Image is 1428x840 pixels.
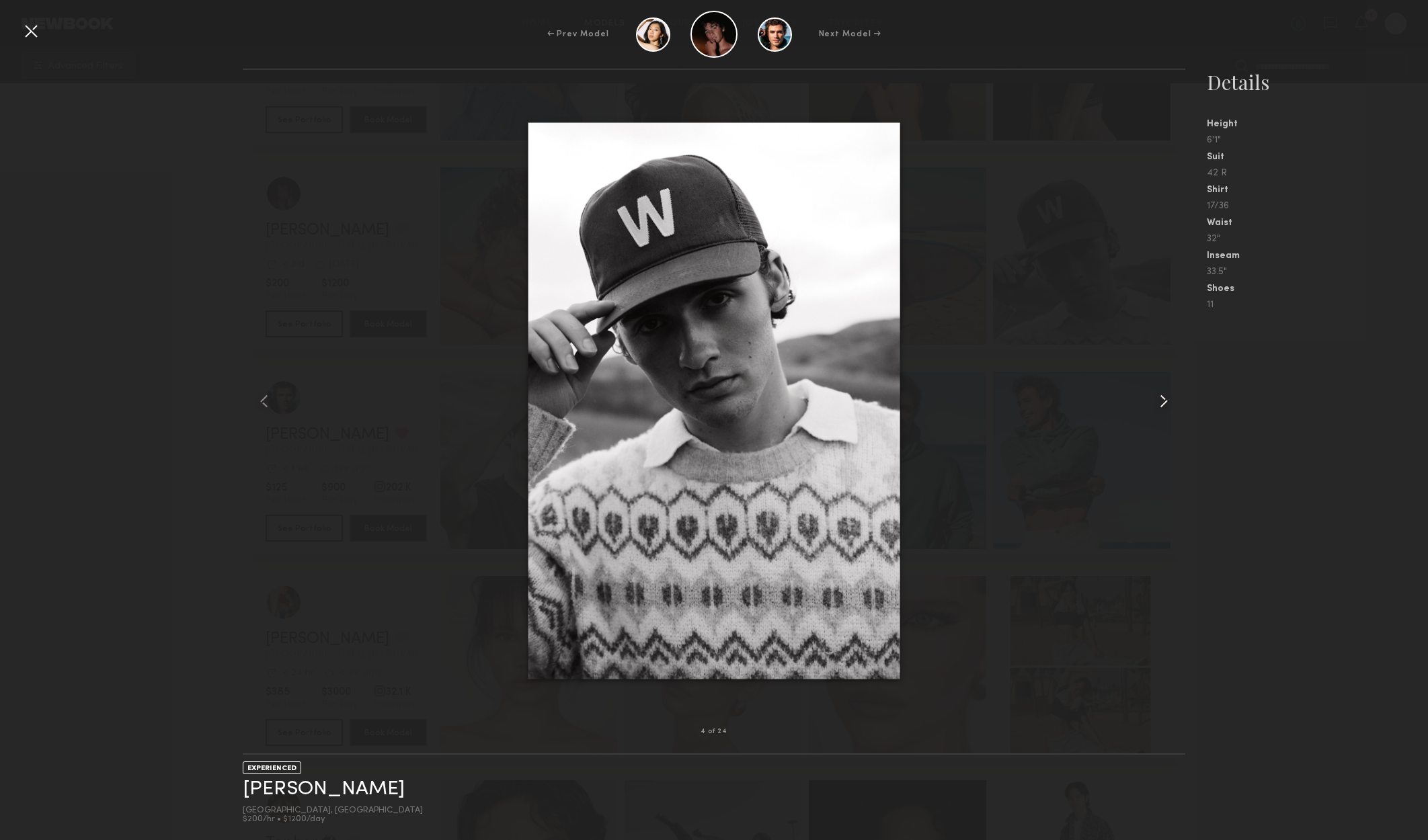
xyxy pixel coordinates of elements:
div: $200/hr • $1200/day [243,815,423,824]
div: Inseam [1207,251,1428,261]
div: 33.5" [1207,267,1428,277]
div: Waist [1207,218,1428,228]
div: Next Model → [819,28,881,40]
div: Details [1207,69,1428,95]
div: 6'1" [1207,136,1428,145]
div: 11 [1207,300,1428,310]
a: [PERSON_NAME] [243,779,405,800]
div: Height [1207,120,1428,129]
div: 4 of 24 [701,728,727,735]
div: EXPERIENCED [243,761,301,774]
div: 17/36 [1207,202,1428,211]
div: 32" [1207,235,1428,244]
div: Suit [1207,153,1428,162]
div: Shirt [1207,185,1428,195]
div: Shoes [1207,284,1428,294]
div: 42 R [1207,169,1428,178]
div: ← Prev Model [547,28,609,40]
div: [GEOGRAPHIC_DATA], [GEOGRAPHIC_DATA] [243,806,423,815]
